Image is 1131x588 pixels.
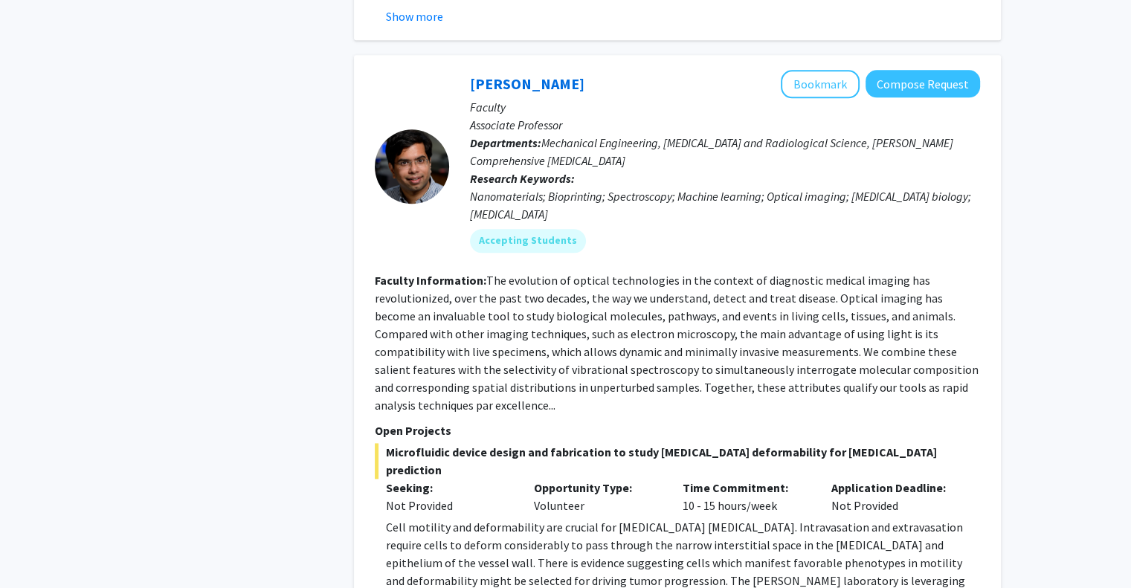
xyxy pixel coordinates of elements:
b: Faculty Information: [375,273,486,288]
button: Compose Request to Ishan Barman [866,70,980,97]
span: Microfluidic device design and fabrication to study [MEDICAL_DATA] deformability for [MEDICAL_DAT... [375,443,980,479]
button: Add Ishan Barman to Bookmarks [781,70,860,98]
a: [PERSON_NAME] [470,74,584,93]
b: Research Keywords: [470,171,575,186]
p: Open Projects [375,421,980,439]
div: Nanomaterials; Bioprinting; Spectroscopy; Machine learning; Optical imaging; [MEDICAL_DATA] biolo... [470,187,980,223]
p: Associate Professor [470,116,980,134]
iframe: Chat [11,521,63,577]
p: Time Commitment: [683,479,809,497]
div: Not Provided [386,497,512,514]
span: Mechanical Engineering, [MEDICAL_DATA] and Radiological Science, [PERSON_NAME] Comprehensive [MED... [470,135,953,168]
p: Faculty [470,98,980,116]
p: Application Deadline: [831,479,958,497]
mat-chip: Accepting Students [470,229,586,253]
p: Seeking: [386,479,512,497]
div: Volunteer [523,479,671,514]
div: Not Provided [820,479,969,514]
button: Show more [386,7,443,25]
b: Departments: [470,135,541,150]
fg-read-more: The evolution of optical technologies in the context of diagnostic medical imaging has revolution... [375,273,979,413]
div: 10 - 15 hours/week [671,479,820,514]
p: Opportunity Type: [534,479,660,497]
